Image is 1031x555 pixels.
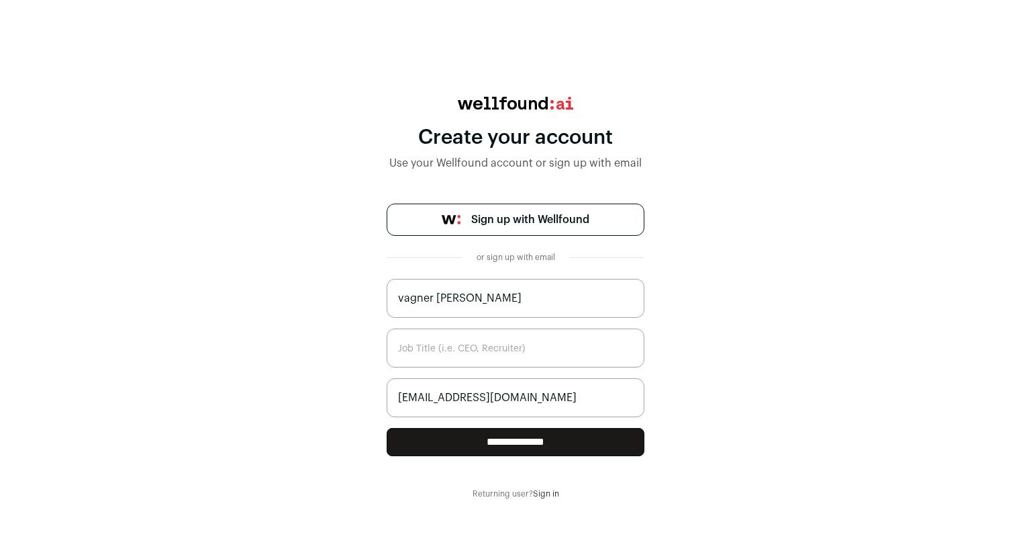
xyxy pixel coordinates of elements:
input: Jane Smith [387,279,644,318]
span: Sign up with Wellfound [471,212,589,228]
input: Job Title (i.e. CEO, Recruiter) [387,329,644,368]
div: Use your Wellfound account or sign up with email [387,155,644,171]
div: Create your account [387,126,644,150]
input: name@work-email.com [387,378,644,417]
div: Returning user? [387,488,644,499]
a: Sign up with Wellfound [387,204,644,236]
img: wellfound:ai [458,97,573,110]
img: wellfound-symbol-flush-black-fb3c872781a75f747ccb3a119075da62bfe97bd399995f84a933054e44a575c4.png [442,215,460,224]
a: Sign in [533,490,559,498]
div: or sign up with email [473,252,558,263]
